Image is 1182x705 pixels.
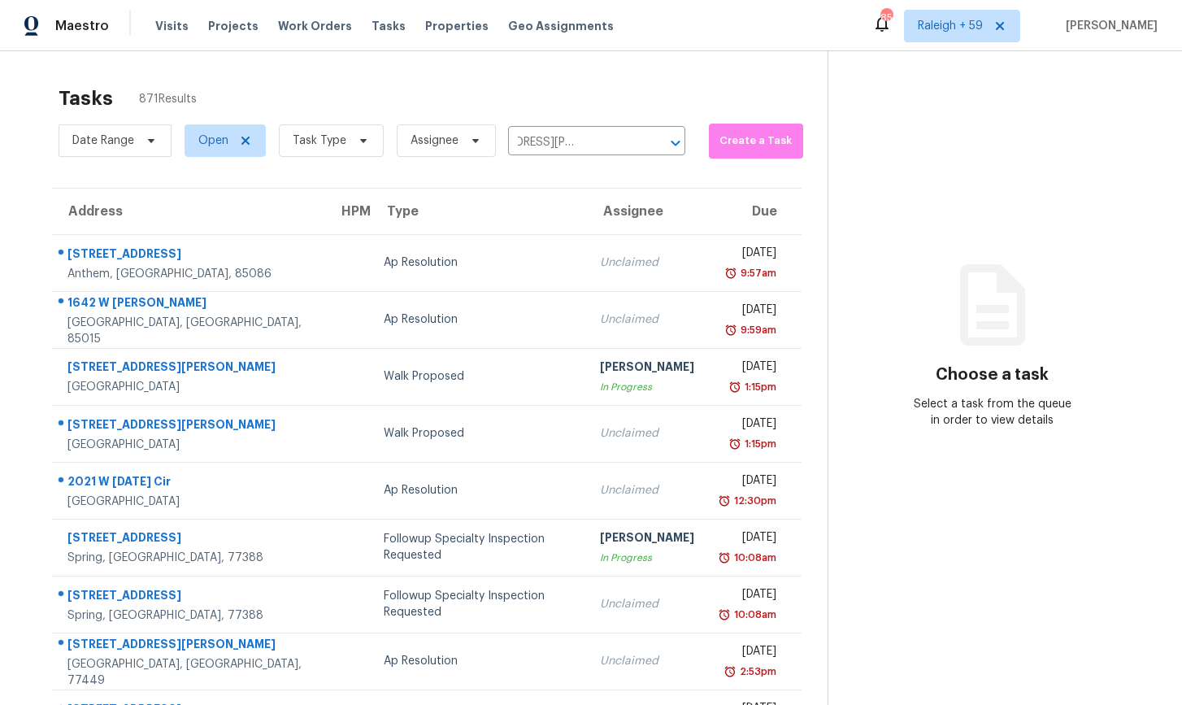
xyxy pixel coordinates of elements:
[600,596,694,612] div: Unclaimed
[325,189,371,234] th: HPM
[731,607,776,623] div: 10:08am
[384,368,574,385] div: Walk Proposed
[508,18,614,34] span: Geo Assignments
[67,294,312,315] div: 1642 W [PERSON_NAME]
[67,315,312,347] div: [GEOGRAPHIC_DATA], [GEOGRAPHIC_DATA], 85015
[67,656,312,689] div: [GEOGRAPHIC_DATA], [GEOGRAPHIC_DATA], 77449
[720,302,776,322] div: [DATE]
[384,531,574,564] div: Followup Specialty Inspection Requested
[717,132,795,150] span: Create a Task
[293,133,346,149] span: Task Type
[508,130,640,155] input: Search by address
[67,636,312,656] div: [STREET_ADDRESS][PERSON_NAME]
[720,643,776,664] div: [DATE]
[52,189,325,234] th: Address
[425,18,489,34] span: Properties
[67,379,312,395] div: [GEOGRAPHIC_DATA]
[741,379,776,395] div: 1:15pm
[737,322,776,338] div: 9:59am
[664,132,687,154] button: Open
[67,550,312,566] div: Spring, [GEOGRAPHIC_DATA], 77388
[278,18,352,34] span: Work Orders
[741,436,776,452] div: 1:15pm
[724,265,737,281] img: Overdue Alarm Icon
[384,255,574,271] div: Ap Resolution
[72,133,134,149] span: Date Range
[720,245,776,265] div: [DATE]
[67,359,312,379] div: [STREET_ADDRESS][PERSON_NAME]
[731,550,776,566] div: 10:08am
[67,266,312,282] div: Anthem, [GEOGRAPHIC_DATA], 85086
[55,18,109,34] span: Maestro
[936,367,1049,383] h3: Choose a task
[709,124,803,159] button: Create a Task
[1059,18,1158,34] span: [PERSON_NAME]
[720,472,776,493] div: [DATE]
[918,18,983,34] span: Raleigh + 59
[600,379,694,395] div: In Progress
[67,416,312,437] div: [STREET_ADDRESS][PERSON_NAME]
[155,18,189,34] span: Visits
[384,311,574,328] div: Ap Resolution
[718,493,731,509] img: Overdue Alarm Icon
[910,396,1074,429] div: Select a task from the queue in order to view details
[384,482,574,498] div: Ap Resolution
[718,607,731,623] img: Overdue Alarm Icon
[371,189,587,234] th: Type
[720,359,776,379] div: [DATE]
[600,425,694,442] div: Unclaimed
[720,416,776,436] div: [DATE]
[720,586,776,607] div: [DATE]
[67,473,312,494] div: 2021 W [DATE] Cir
[737,664,776,680] div: 2:53pm
[198,133,228,149] span: Open
[139,91,197,107] span: 871 Results
[731,493,776,509] div: 12:30pm
[707,189,802,234] th: Due
[600,359,694,379] div: [PERSON_NAME]
[208,18,259,34] span: Projects
[720,529,776,550] div: [DATE]
[411,133,458,149] span: Assignee
[587,189,707,234] th: Assignee
[372,20,406,32] span: Tasks
[728,436,741,452] img: Overdue Alarm Icon
[718,550,731,566] img: Overdue Alarm Icon
[600,482,694,498] div: Unclaimed
[724,322,737,338] img: Overdue Alarm Icon
[384,588,574,620] div: Followup Specialty Inspection Requested
[728,379,741,395] img: Overdue Alarm Icon
[67,587,312,607] div: [STREET_ADDRESS]
[737,265,776,281] div: 9:57am
[67,607,312,624] div: Spring, [GEOGRAPHIC_DATA], 77388
[600,550,694,566] div: In Progress
[67,246,312,266] div: [STREET_ADDRESS]
[600,311,694,328] div: Unclaimed
[384,653,574,669] div: Ap Resolution
[600,529,694,550] div: [PERSON_NAME]
[384,425,574,442] div: Walk Proposed
[880,10,892,26] div: 854
[67,494,312,510] div: [GEOGRAPHIC_DATA]
[59,90,113,107] h2: Tasks
[600,255,694,271] div: Unclaimed
[600,653,694,669] div: Unclaimed
[67,437,312,453] div: [GEOGRAPHIC_DATA]
[724,664,737,680] img: Overdue Alarm Icon
[67,529,312,550] div: [STREET_ADDRESS]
